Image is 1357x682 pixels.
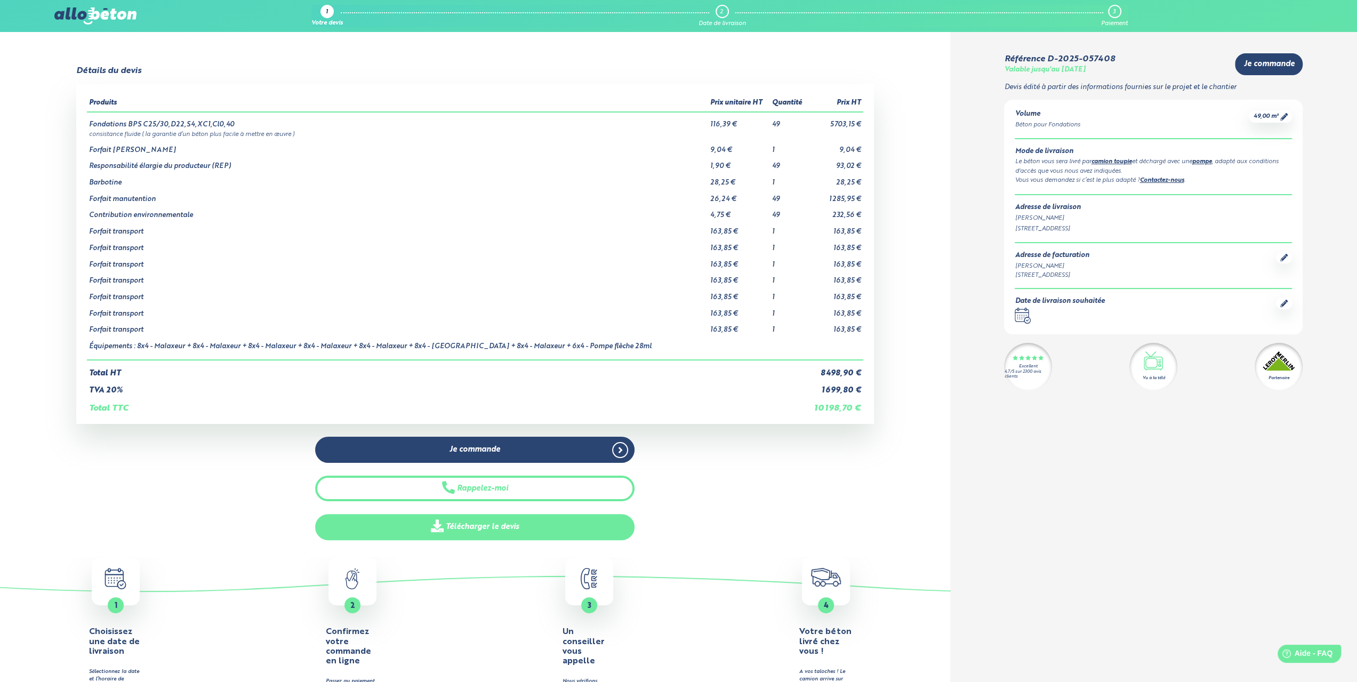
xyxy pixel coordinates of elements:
a: 3 Paiement [1101,5,1128,27]
div: [PERSON_NAME] [1015,214,1292,223]
td: 232,56 € [807,203,863,220]
div: Paiement [1101,20,1128,27]
div: 3 [1113,9,1115,15]
a: Contactez-nous [1139,178,1184,183]
th: Prix HT [807,95,863,112]
td: 4,75 € [708,203,769,220]
a: Je commande [1235,53,1303,75]
td: TVA 20% [87,378,807,395]
div: Volume [1015,110,1080,118]
td: 49 [770,187,807,204]
td: Forfait transport [87,220,708,236]
div: 1 [326,9,328,16]
td: 49 [770,112,807,129]
h4: Un conseiller vous appelle [563,627,616,667]
td: 163,85 € [708,269,769,285]
td: 28,25 € [708,171,769,187]
td: Forfait transport [87,236,708,253]
td: 1 [770,253,807,269]
td: 163,85 € [807,285,863,302]
td: Fondations BPS C25/30,D22,S4,XC1,Cl0,40 [87,112,708,129]
td: 163,85 € [807,318,863,334]
td: 26,24 € [708,187,769,204]
div: Partenaire [1268,375,1289,381]
img: allobéton [54,7,136,25]
div: 2 [720,9,723,15]
div: Le béton vous sera livré par et déchargé avec une , adapté aux conditions d'accès que vous nous a... [1015,157,1292,176]
td: 163,85 € [708,318,769,334]
td: 1 [770,236,807,253]
td: 1 699,80 € [807,378,863,395]
td: 1,90 € [708,154,769,171]
td: 9,04 € [807,138,863,155]
button: Rappelez-moi [315,476,635,502]
a: Je commande [315,437,635,463]
div: Référence D-2025-057408 [1004,54,1114,64]
div: Date de livraison [698,20,746,27]
td: Forfait transport [87,285,708,302]
td: 93,02 € [807,154,863,171]
div: [PERSON_NAME] [1015,262,1089,271]
td: 1 [770,138,807,155]
span: 3 [588,602,591,609]
td: 163,85 € [708,253,769,269]
div: [STREET_ADDRESS] [1015,224,1292,234]
span: Je commande [449,445,500,454]
img: truck.c7a9816ed8b9b1312949.png [811,568,841,587]
td: 163,85 € [708,285,769,302]
a: camion toupie [1091,159,1131,165]
td: 28,25 € [807,171,863,187]
td: 116,39 € [708,112,769,129]
td: 1 [770,269,807,285]
td: 1 [770,318,807,334]
div: Excellent [1019,364,1038,369]
td: 1 [770,285,807,302]
td: 163,85 € [807,220,863,236]
td: Forfait manutention [87,187,708,204]
td: 163,85 € [708,220,769,236]
td: 1 285,95 € [807,187,863,204]
div: Valable jusqu'au [DATE] [1004,66,1085,74]
div: Adresse de facturation [1015,252,1089,260]
div: [STREET_ADDRESS] [1015,271,1089,280]
td: Forfait transport [87,269,708,285]
td: Total TTC [87,395,807,413]
a: Télécharger le devis [315,514,635,540]
td: consistance fluide ( la garantie d’un béton plus facile à mettre en œuvre ) [87,129,863,138]
td: Forfait [PERSON_NAME] [87,138,708,155]
div: Adresse de livraison [1015,204,1292,212]
td: Responsabilité élargie du producteur (REP) [87,154,708,171]
div: Votre devis [311,20,343,27]
span: 2 [350,602,355,609]
td: Forfait transport [87,318,708,334]
td: 163,85 € [807,302,863,318]
td: 49 [770,154,807,171]
h4: Votre béton livré chez vous ! [799,627,853,656]
td: 1 [770,220,807,236]
div: Vu à la télé [1142,375,1165,381]
a: 2 Date de livraison [698,5,746,27]
td: 49 [770,203,807,220]
td: 1 [770,171,807,187]
td: 8 498,90 € [807,360,863,378]
p: Devis édité à partir des informations fournies sur le projet et le chantier [1004,84,1303,92]
a: 1 Votre devis [311,5,343,27]
td: 10 198,70 € [807,395,863,413]
span: 4 [824,602,829,609]
td: Forfait transport [87,302,708,318]
div: Béton pour Fondations [1015,121,1080,130]
span: Je commande [1243,60,1294,69]
div: 4.7/5 sur 2300 avis clients [1004,370,1052,379]
a: pompe [1192,159,1211,165]
td: 163,85 € [708,302,769,318]
td: 1 [770,302,807,318]
div: Vous vous demandez si c’est le plus adapté ? . [1015,176,1292,186]
span: 1 [115,602,117,609]
td: Barbotine [87,171,708,187]
td: 163,85 € [807,253,863,269]
h4: Confirmez votre commande en ligne [326,627,379,667]
td: 163,85 € [807,269,863,285]
iframe: Help widget launcher [1262,640,1345,670]
td: 9,04 € [708,138,769,155]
